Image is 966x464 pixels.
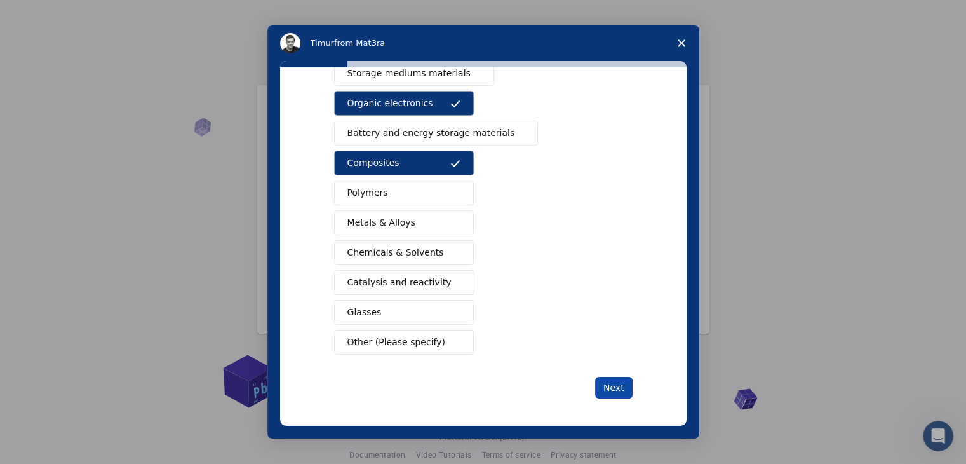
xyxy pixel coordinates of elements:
[334,330,474,355] button: Other (Please specify)
[334,91,474,116] button: Organic electronics
[347,306,382,319] span: Glasses
[347,126,515,140] span: Battery and energy storage materials
[311,38,334,48] span: Timur
[595,377,633,399] button: Next
[347,216,415,229] span: Metals & Alloys
[347,67,471,80] span: Storage mediums materials
[347,97,433,110] span: Organic electronics
[334,300,474,325] button: Glasses
[664,25,699,61] span: Close survey
[334,38,385,48] span: from Mat3ra
[347,186,388,200] span: Polymers
[347,246,444,259] span: Chemicals & Solvents
[334,181,474,205] button: Polymers
[347,336,445,349] span: Other (Please specify)
[27,9,73,20] span: Support
[334,240,474,265] button: Chemicals & Solvents
[334,210,474,235] button: Metals & Alloys
[334,61,494,86] button: Storage mediums materials
[334,270,475,295] button: Catalysis and reactivity
[280,33,300,53] img: Profile image for Timur
[347,276,452,289] span: Catalysis and reactivity
[347,156,399,170] span: Composites
[334,151,474,175] button: Composites
[334,121,539,146] button: Battery and energy storage materials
